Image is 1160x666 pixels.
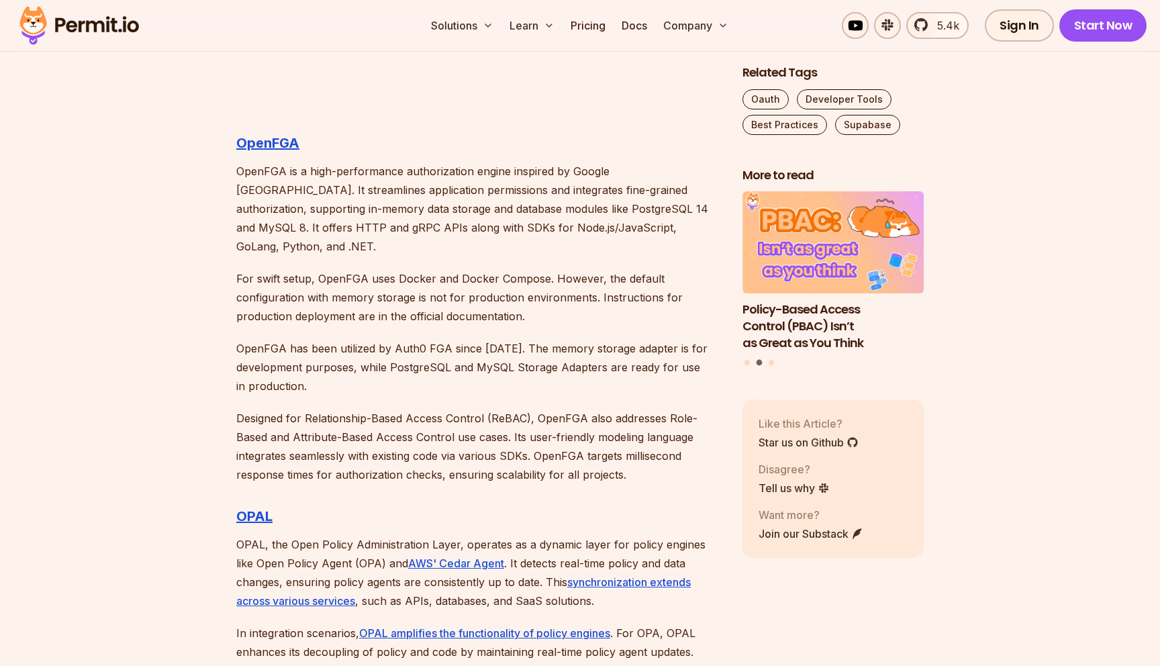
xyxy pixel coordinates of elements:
[742,167,924,184] h2: More to read
[906,12,969,39] a: 5.4k
[236,535,721,610] p: OPAL, the Open Policy Administration Layer, operates as a dynamic layer for policy engines like O...
[742,192,924,294] img: Policy-Based Access Control (PBAC) Isn’t as Great as You Think
[759,416,859,432] p: Like this Article?
[742,64,924,81] h2: Related Tags
[759,480,830,496] a: Tell us why
[759,461,830,477] p: Disagree?
[744,360,750,365] button: Go to slide 1
[742,192,924,368] div: Posts
[426,12,499,39] button: Solutions
[759,434,859,450] a: Star us on Github
[742,192,924,352] li: 2 of 3
[759,526,863,542] a: Join our Substack
[742,115,827,135] a: Best Practices
[742,192,924,352] a: Policy-Based Access Control (PBAC) Isn’t as Great as You ThinkPolicy-Based Access Control (PBAC) ...
[985,9,1054,42] a: Sign In
[616,12,652,39] a: Docs
[236,508,273,524] a: OPAL
[359,626,610,640] a: OPAL amplifies the functionality of policy engines
[13,3,145,48] img: Permit logo
[929,17,959,34] span: 5.4k
[236,135,299,151] a: OpenFGA
[769,360,774,365] button: Go to slide 3
[759,507,863,523] p: Want more?
[236,269,721,326] p: For swift setup, OpenFGA uses Docker and Docker Compose. However, the default configuration with ...
[757,360,763,366] button: Go to slide 2
[236,339,721,395] p: OpenFGA has been utilized by Auth0 FGA since [DATE]. The memory storage adapter is for developmen...
[565,12,611,39] a: Pricing
[742,301,924,351] h3: Policy-Based Access Control (PBAC) Isn’t as Great as You Think
[797,89,891,109] a: Developer Tools
[236,409,721,484] p: Designed for Relationship-Based Access Control (ReBAC), OpenFGA also addresses Role-Based and Att...
[504,12,560,39] button: Learn
[408,557,504,570] a: AWS' Cedar Agent
[835,115,900,135] a: Supabase
[236,162,721,256] p: OpenFGA is a high-performance authorization engine inspired by Google [GEOGRAPHIC_DATA]. It strea...
[1059,9,1147,42] a: Start Now
[742,89,789,109] a: Oauth
[658,12,734,39] button: Company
